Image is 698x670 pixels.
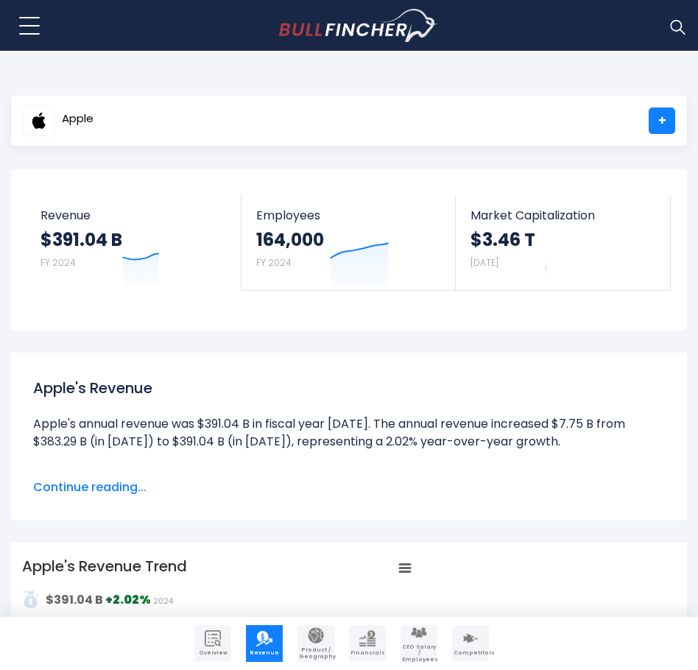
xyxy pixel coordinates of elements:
[33,479,665,496] span: Continue reading...
[247,650,281,656] span: Revenue
[297,625,334,662] a: Company Product/Geography
[46,591,103,608] strong: $391.04 B
[456,195,670,290] a: Market Capitalization $3.46 T [DATE]
[246,625,283,662] a: Company Revenue
[22,556,187,576] tspan: Apple's Revenue Trend
[401,625,437,662] a: Company Employees
[242,195,456,290] a: Employees 164,000 FY 2024
[153,596,173,607] span: 2024
[26,195,242,290] a: Revenue $391.04 B FY 2024
[33,468,665,504] li: Apple's quarterly revenue was $94.04 B in the quarter ending [DATE]. The quarterly revenue increa...
[40,256,76,269] small: FY 2024
[452,625,489,662] a: Company Competitors
[256,256,292,269] small: FY 2024
[256,228,324,251] strong: 164,000
[470,208,655,222] span: Market Capitalization
[256,208,441,222] span: Employees
[470,228,535,251] strong: $3.46 T
[105,591,151,608] strong: +2.02%
[33,377,665,399] h1: Apple's Revenue
[350,650,384,656] span: Financials
[454,650,487,656] span: Competitors
[62,113,94,125] span: Apple
[279,9,437,43] img: bullfincher logo
[349,625,386,662] a: Company Financials
[33,415,665,451] li: Apple's annual revenue was $391.04 B in fiscal year [DATE]. The annual revenue increased $7.75 B ...
[649,107,675,134] a: +
[40,208,227,222] span: Revenue
[299,647,333,660] span: Product / Geography
[24,105,54,136] img: AAPL logo
[194,625,231,662] a: Company Overview
[22,590,40,608] img: addasd
[279,9,437,43] a: Go to homepage
[196,650,230,656] span: Overview
[23,107,94,134] a: Apple
[470,256,498,269] small: [DATE]
[402,644,436,663] span: CEO Salary / Employees
[40,228,122,251] strong: $391.04 B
